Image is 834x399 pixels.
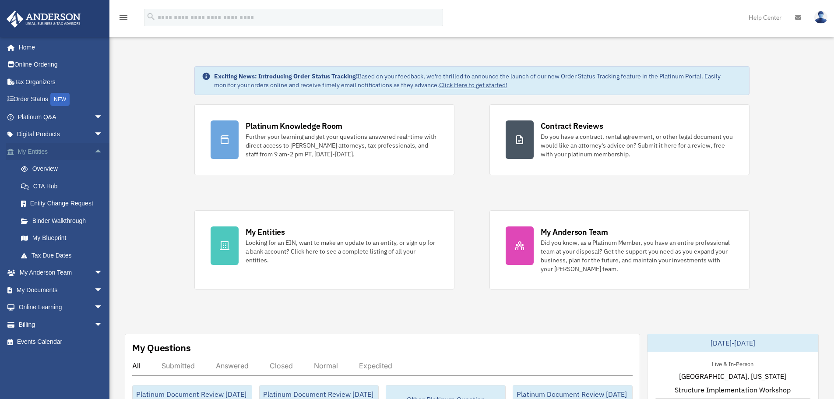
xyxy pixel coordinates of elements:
div: Normal [314,361,338,370]
div: Contract Reviews [541,120,603,131]
div: Live & In-Person [705,359,760,368]
a: Binder Walkthrough [12,212,116,230]
div: All [132,361,141,370]
span: arrow_drop_up [94,143,112,161]
a: menu [118,15,129,23]
div: Looking for an EIN, want to make an update to an entity, or sign up for a bank account? Click her... [246,238,438,265]
span: arrow_drop_down [94,281,112,299]
span: arrow_drop_down [94,126,112,144]
a: My Anderson Team Did you know, as a Platinum Member, you have an entire professional team at your... [489,210,750,290]
span: arrow_drop_down [94,108,112,126]
div: Did you know, as a Platinum Member, you have an entire professional team at your disposal? Get th... [541,238,733,273]
div: Based on your feedback, we're thrilled to announce the launch of our new Order Status Tracking fe... [214,72,742,89]
a: Digital Productsarrow_drop_down [6,126,116,143]
a: Tax Organizers [6,73,116,91]
a: Order StatusNEW [6,91,116,109]
a: Tax Due Dates [12,247,116,264]
a: Billingarrow_drop_down [6,316,116,333]
a: Entity Change Request [12,195,116,212]
img: User Pic [814,11,827,24]
a: Online Learningarrow_drop_down [6,299,116,316]
strong: Exciting News: Introducing Order Status Tracking! [214,72,358,80]
div: Closed [270,361,293,370]
span: Structure Implementation Workshop [675,385,791,395]
a: My Blueprint [12,230,116,247]
a: My Anderson Teamarrow_drop_down [6,264,116,282]
a: Click Here to get started! [439,81,507,89]
div: Answered [216,361,249,370]
div: Do you have a contract, rental agreement, or other legal document you would like an attorney's ad... [541,132,733,159]
span: [GEOGRAPHIC_DATA], [US_STATE] [679,371,786,381]
i: menu [118,12,129,23]
i: search [146,12,156,21]
div: NEW [50,93,70,106]
span: arrow_drop_down [94,299,112,317]
div: My Questions [132,341,191,354]
a: My Entitiesarrow_drop_up [6,143,116,160]
a: CTA Hub [12,177,116,195]
a: Platinum Q&Aarrow_drop_down [6,108,116,126]
div: My Entities [246,226,285,237]
div: My Anderson Team [541,226,608,237]
span: arrow_drop_down [94,264,112,282]
a: My Documentsarrow_drop_down [6,281,116,299]
a: Home [6,39,112,56]
span: arrow_drop_down [94,316,112,334]
a: Online Ordering [6,56,116,74]
div: Platinum Knowledge Room [246,120,343,131]
a: Overview [12,160,116,178]
div: Expedited [359,361,392,370]
a: My Entities Looking for an EIN, want to make an update to an entity, or sign up for a bank accoun... [194,210,454,290]
a: Events Calendar [6,333,116,351]
div: [DATE]-[DATE] [647,334,818,352]
img: Anderson Advisors Platinum Portal [4,11,83,28]
a: Platinum Knowledge Room Further your learning and get your questions answered real-time with dire... [194,104,454,175]
a: Contract Reviews Do you have a contract, rental agreement, or other legal document you would like... [489,104,750,175]
div: Submitted [162,361,195,370]
div: Further your learning and get your questions answered real-time with direct access to [PERSON_NAM... [246,132,438,159]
